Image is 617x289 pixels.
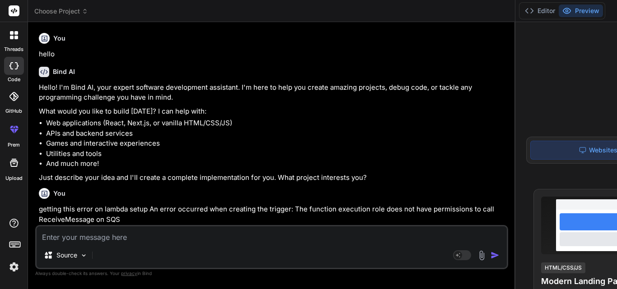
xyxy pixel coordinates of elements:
[6,259,22,275] img: settings
[39,49,506,60] p: hello
[34,7,88,16] span: Choose Project
[35,269,508,278] p: Always double-check its answers. Your in Bind
[4,46,23,53] label: threads
[53,189,65,198] h6: You
[53,67,75,76] h6: Bind AI
[39,83,506,103] p: Hello! I'm Bind AI, your expert software development assistant. I'm here to help you create amazi...
[46,138,506,149] li: Games and interactive experiences
[46,128,506,139] li: APIs and backend services
[559,5,603,17] button: Preview
[56,251,77,260] p: Source
[80,252,88,259] img: Pick Models
[121,271,137,276] span: privacy
[39,173,506,183] p: Just describe your idea and I'll create a complete implementation for you. What project interests...
[46,149,506,159] li: Utilities and tools
[5,107,22,115] label: GitHub
[39,106,506,117] p: What would you like to build [DATE]? I can help with:
[8,141,20,149] label: prem
[46,118,506,128] li: Web applications (React, Next.js, or vanilla HTML/CSS/JS)
[477,250,487,261] img: attachment
[521,5,559,17] button: Editor
[491,251,500,260] img: icon
[53,34,65,43] h6: You
[39,204,506,225] p: getting this error on lambda setup An error occurred when creating the trigger: The function exec...
[5,174,23,182] label: Upload
[541,262,585,273] div: HTML/CSS/JS
[8,76,20,83] label: code
[46,159,506,169] li: And much more!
